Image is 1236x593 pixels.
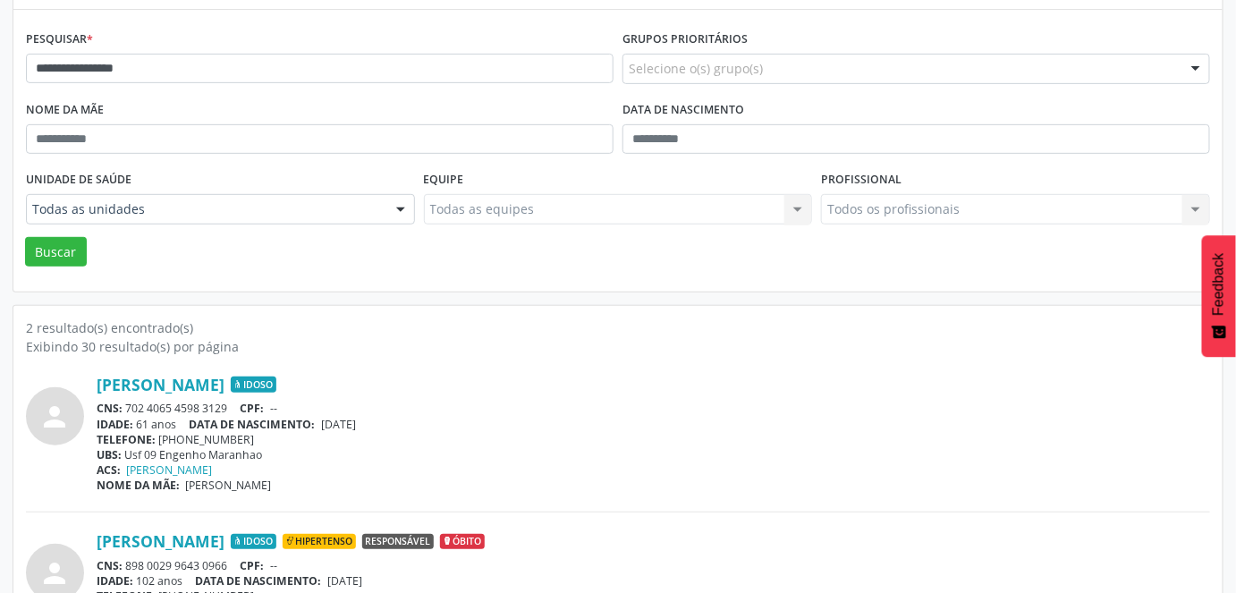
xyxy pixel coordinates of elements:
span: CNS: [97,401,123,416]
div: 2 resultado(s) encontrado(s) [26,318,1210,337]
i: person [39,401,72,433]
label: Profissional [821,166,902,194]
a: [PERSON_NAME] [97,531,224,551]
span: CPF: [241,401,265,416]
span: Feedback [1211,253,1227,316]
span: Selecione o(s) grupo(s) [629,59,763,78]
label: Grupos prioritários [622,26,748,54]
label: Nome da mãe [26,97,104,124]
div: 702 4065 4598 3129 [97,401,1210,416]
span: NOME DA MÃE: [97,478,180,493]
span: CNS: [97,558,123,573]
span: IDADE: [97,573,133,589]
a: [PERSON_NAME] [97,375,224,394]
span: TELEFONE: [97,432,156,447]
button: Buscar [25,237,87,267]
div: 61 anos [97,417,1210,432]
span: Idoso [231,377,276,393]
span: Idoso [231,534,276,550]
span: -- [270,558,277,573]
span: ACS: [97,462,121,478]
span: DATA DE NASCIMENTO: [196,573,322,589]
span: Todas as unidades [32,200,378,218]
div: 102 anos [97,573,1210,589]
label: Data de nascimento [622,97,744,124]
i: person [39,557,72,589]
span: Responsável [362,534,434,550]
div: Usf 09 Engenho Maranhao [97,447,1210,462]
div: 898 0029 9643 0966 [97,558,1210,573]
span: CPF: [241,558,265,573]
span: [PERSON_NAME] [186,478,272,493]
a: [PERSON_NAME] [127,462,213,478]
label: Pesquisar [26,26,93,54]
span: [DATE] [321,417,356,432]
span: UBS: [97,447,122,462]
div: Exibindo 30 resultado(s) por página [26,337,1210,356]
span: IDADE: [97,417,133,432]
span: -- [270,401,277,416]
label: Unidade de saúde [26,166,131,194]
span: Óbito [440,534,485,550]
button: Feedback - Mostrar pesquisa [1202,235,1236,357]
span: Hipertenso [283,534,356,550]
label: Equipe [424,166,464,194]
div: [PHONE_NUMBER] [97,432,1210,447]
span: [DATE] [327,573,362,589]
span: DATA DE NASCIMENTO: [190,417,316,432]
